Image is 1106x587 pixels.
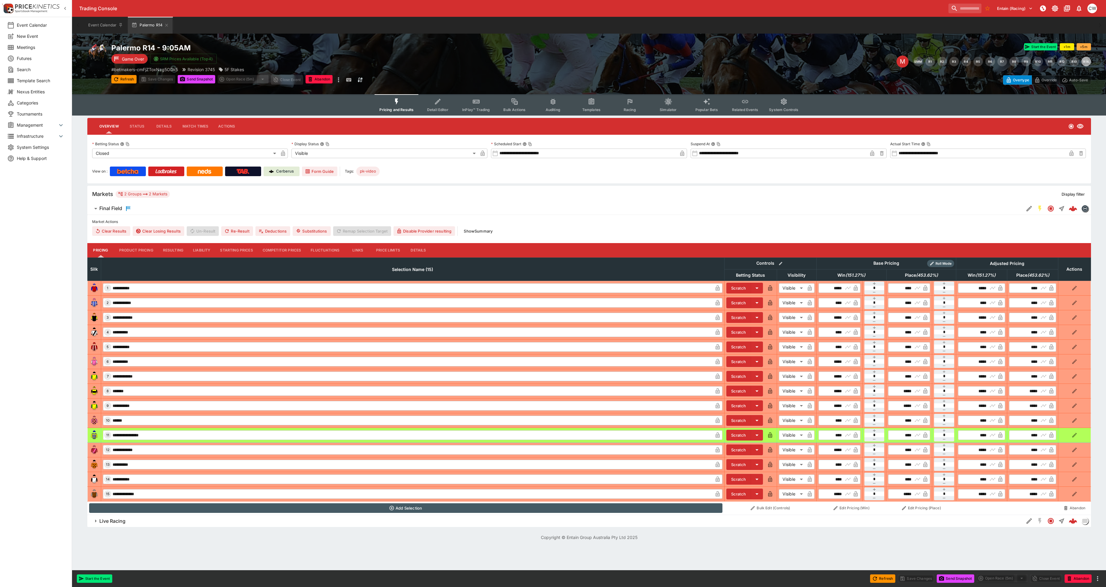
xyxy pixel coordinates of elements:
img: betmakers [1082,205,1088,212]
label: View on : [92,167,107,176]
p: Game Over [122,56,144,62]
button: R1 [925,57,935,66]
span: Bulk Actions [503,107,526,112]
div: Visible [779,430,805,440]
button: Scratch [726,283,751,293]
img: PriceKinetics [15,4,59,9]
p: Cerberus [276,168,294,174]
th: Controls [724,257,816,269]
button: Closed [1045,203,1056,214]
button: Price Limits [371,243,405,257]
button: Override [1032,75,1059,85]
span: Detail Editor [427,107,448,112]
span: 11 [105,433,110,437]
h6: Live Racing [99,518,125,524]
span: Pricing and Results [379,107,414,112]
img: horse_racing.png [87,43,107,62]
span: Racing [624,107,636,112]
button: Fluctuations [306,243,344,257]
input: search [948,4,981,13]
img: runner 6 [89,357,99,366]
button: Start the Event [1024,43,1057,50]
p: Copy To Clipboard [111,66,178,73]
p: Suspend At [691,141,710,146]
button: Scratch [726,400,751,411]
a: Form Guide [302,167,338,176]
button: Notifications [1074,3,1084,14]
button: Event Calendar [85,17,127,34]
button: Copy To Clipboard [927,142,931,146]
button: Copy To Clipboard [125,142,130,146]
button: Scratch [726,430,751,441]
button: R2 [937,57,947,66]
span: Visibility [781,272,812,279]
th: Adjusted Pricing [956,257,1058,269]
button: Product Pricing [114,243,158,257]
span: 5 [105,345,110,349]
label: Tags: [345,167,354,176]
button: Copy To Clipboard [528,142,532,146]
span: Popular Bets [695,107,718,112]
em: ( 151.27 %) [845,272,865,279]
img: Ladbrokes [155,169,177,174]
span: Search [17,66,65,73]
span: System Controls [769,107,798,112]
button: Status [124,119,151,134]
div: Visible [779,401,805,411]
button: R12 [1057,57,1067,66]
button: Edit Detail [1024,203,1035,214]
div: Visible [779,460,805,469]
span: 4 [105,330,110,334]
div: Visible [779,416,805,425]
nav: pagination navigation [913,57,1091,66]
img: runner 12 [89,445,99,455]
h2: Copy To Clipboard [111,43,601,53]
span: Nexus Entities [17,89,65,95]
button: Deductions [255,226,291,236]
span: Tournaments [17,111,65,117]
img: Betcha [117,169,139,174]
button: R7 [997,57,1007,66]
button: more [1094,575,1101,582]
span: Place(453.62%) [898,272,945,279]
span: Templates [582,107,601,112]
button: R10 [1033,57,1043,66]
button: Refresh [111,75,137,83]
span: Help & Support [17,155,65,161]
button: NOT Connected to PK [1038,3,1048,14]
button: Bulk Edit (Controls) [726,503,815,513]
button: Clear Results [92,226,130,236]
button: Edit Pricing (Win) [818,503,884,513]
button: Substitutions [293,226,330,236]
th: Actions [1058,257,1091,281]
button: Auto-Save [1059,75,1091,85]
button: SRM Prices Available (Top4) [150,54,217,64]
em: ( 151.27 %) [976,272,996,279]
button: +5m [1077,43,1091,50]
p: Auto-Save [1069,77,1088,83]
span: 3 [105,315,110,320]
a: 4f243bd5-f15e-4ab0-b493-a576786e8ace [1067,203,1079,215]
button: SMM [913,57,923,66]
button: Scratch [726,371,751,382]
span: Roll Mode [933,261,954,266]
button: Resulting [158,243,188,257]
button: Select Tenant [993,4,1036,13]
button: Re-Result [221,226,253,236]
div: split button [977,574,1028,582]
div: Visible [779,474,805,484]
button: Scratch [726,444,751,455]
button: Copy To Clipboard [716,142,721,146]
span: Infrastructure [17,133,57,139]
button: R11 [1045,57,1055,66]
svg: Closed [1047,517,1054,525]
span: Place(453.62%) [1010,272,1056,279]
img: runner 8 [89,386,99,396]
img: runner 10 [89,416,99,425]
button: Palermo R14 [128,17,173,34]
div: Visible [779,283,805,293]
button: R9 [1021,57,1031,66]
img: runner 3 [89,313,99,322]
img: Neds [198,169,211,174]
p: 5F Stakes [225,66,244,73]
